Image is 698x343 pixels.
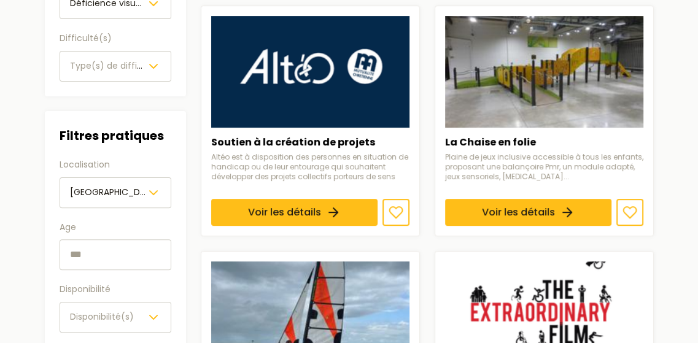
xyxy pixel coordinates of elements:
[60,126,171,145] h3: Filtres pratiques
[60,31,171,46] label: Difficulté(s)
[60,177,171,208] button: [GEOGRAPHIC_DATA]
[60,158,171,172] label: Localisation
[70,310,134,323] span: Disponibilité(s)
[382,199,409,226] button: Ajouter aux favoris
[60,282,171,297] label: Disponibilité
[211,199,378,226] a: Voir les détails
[60,220,171,235] label: Age
[616,199,643,226] button: Ajouter aux favoris
[70,186,160,198] span: [GEOGRAPHIC_DATA]
[60,302,171,333] button: Disponibilité(s)
[60,51,171,82] button: Type(s) de difficulté(s)
[70,60,172,72] span: Type(s) de difficulté(s)
[445,199,611,226] a: Voir les détails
